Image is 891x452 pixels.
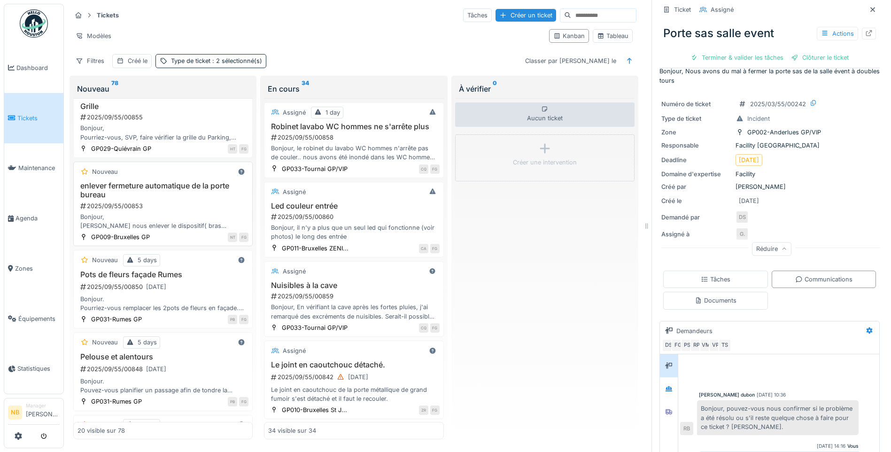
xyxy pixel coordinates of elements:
[747,114,770,123] div: Incident
[77,102,248,111] h3: Grille
[419,244,428,253] div: CA
[747,128,821,137] div: GP002-Anderlues GP/VIP
[787,51,852,64] div: Clôturer le ticket
[661,196,732,205] div: Créé le
[91,397,142,406] div: GP031-Rumes GP
[77,426,125,435] div: 20 visible sur 78
[659,67,880,85] p: Bonjour, Nous avons du mal à fermer la porte sas de la salle évent à doubles tours
[430,405,440,415] div: FG
[71,29,116,43] div: Modèles
[268,202,439,210] h3: Led couleur entrée
[239,233,248,242] div: FG
[690,339,703,352] div: RP
[4,193,63,243] a: Agenda
[430,244,440,253] div: FG
[8,402,60,425] a: NB Manager[PERSON_NAME]
[687,51,787,64] div: Terminer & valider les tâches
[695,296,736,305] div: Documents
[239,315,248,324] div: FG
[521,54,620,68] div: Classer par [PERSON_NAME] le
[709,339,722,352] div: VP
[430,164,440,174] div: FG
[268,144,439,162] div: Bonjour, le robinet du lavabo WC hommes n'arrête pas de couler.. nous avons été inondé dans les W...
[496,9,556,22] div: Créer un ticket
[419,405,428,415] div: ZR
[93,11,123,20] strong: Tickets
[15,264,60,273] span: Zones
[77,212,248,230] div: Bonjour, [PERSON_NAME] nous enlever le dispositif( bras articulé) de fermeture automatique de la ...
[4,243,63,294] a: Zones
[661,213,732,222] div: Demandé par
[92,338,118,347] div: Nouveau
[736,227,749,241] div: G.
[757,391,786,398] div: [DATE] 10:36
[661,128,732,137] div: Zone
[282,244,349,253] div: GP011-Bruxelles ZENI...
[661,114,732,123] div: Type de ticket
[419,323,428,333] div: CQ
[268,360,439,369] h3: Le joint en caoutchouc détaché.
[138,338,157,347] div: 5 days
[553,31,585,40] div: Kanban
[79,202,248,210] div: 2025/09/55/00853
[268,426,316,435] div: 34 visible sur 34
[739,156,759,164] div: [DATE]
[661,170,732,179] div: Domaine d'expertise
[795,275,852,284] div: Communications
[752,242,791,256] div: Réduire
[283,108,306,117] div: Assigné
[661,141,878,150] div: Facility [GEOGRAPHIC_DATA]
[282,405,347,414] div: GP010-Bruxelles St J...
[4,344,63,394] a: Statistiques
[4,93,63,143] a: Tickets
[661,182,732,191] div: Créé par
[92,167,118,176] div: Nouveau
[210,57,262,64] span: : 2 sélectionné(s)
[239,144,248,154] div: FG
[268,303,439,320] div: Bonjour, En vérifiant la cave après les fortes pluies, j'ai remarqué des excréments de nuisibles....
[77,295,248,312] div: Bonjour. Pourriez-vous remplacer les 2pots de fleurs en façade. Ils sont vieux et dégarnis. Du a ...
[4,43,63,93] a: Dashboard
[661,100,732,109] div: Numéro de ticket
[680,422,693,435] div: RB
[77,124,248,141] div: Bonjour, Pourriez-vous, SVP, faire vérifier la grille du Parking, nous n'arrivons plus à l'ouvrir...
[26,402,60,422] li: [PERSON_NAME]
[659,21,880,46] div: Porte sas salle event
[283,267,306,276] div: Assigné
[817,27,858,40] div: Actions
[459,83,631,94] div: À vérifier
[18,314,60,323] span: Équipements
[671,339,684,352] div: FG
[77,270,248,279] h3: Pots de fleurs façade Rumes
[18,164,60,172] span: Maintenance
[750,100,806,109] div: 2025/03/55/00242
[77,377,248,395] div: Bonjour. Pouvez-vous planifier un passage afin de tondre la pelouse en façade ainsi que désherber...
[15,214,60,223] span: Agenda
[77,83,249,94] div: Nouveau
[228,233,237,242] div: NT
[674,5,691,14] div: Ticket
[430,323,440,333] div: FG
[77,181,248,199] h3: enlever fermeture automatique de la porte bureau
[268,281,439,290] h3: Nuisibles à la cave
[4,294,63,344] a: Équipements
[739,196,759,205] div: [DATE]
[268,83,440,94] div: En cours
[661,230,732,239] div: Assigné à
[736,210,749,224] div: DS
[92,421,118,429] div: Nouveau
[661,156,732,164] div: Deadline
[699,339,713,352] div: VM
[701,275,730,284] div: Tâches
[697,400,859,435] div: Bonjour, pouvez-vous nous confirmer si le problème a été résolu ou s'il reste quelque chose à fai...
[718,339,731,352] div: TS
[270,133,439,142] div: 2025/09/55/00858
[228,397,237,406] div: PB
[817,443,845,450] div: [DATE] 14:16
[91,315,142,324] div: GP031-Rumes GP
[283,346,306,355] div: Assigné
[597,31,628,40] div: Tableau
[268,223,439,241] div: Bonjour, il n'y a plus que un seul led qui fonctionne (voir photos) le long des entrée
[128,56,147,65] div: Créé le
[92,256,118,265] div: Nouveau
